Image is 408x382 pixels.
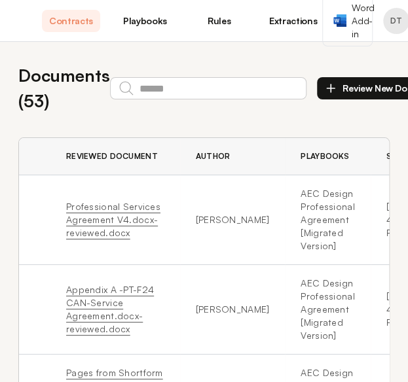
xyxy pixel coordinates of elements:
[180,265,286,355] td: [PERSON_NAME]
[18,63,110,114] h2: Documents ( 53 )
[301,187,354,252] a: AEC Design Professional Agreement [Migrated Version]
[50,138,180,175] th: Reviewed Document
[66,201,160,238] a: Professional Services Agreement V4.docx-reviewed.docx
[116,10,174,32] a: Playbooks
[285,138,370,175] th: Playbooks
[66,284,154,334] a: Appendix A -PT-F24 CAN-Service Agreement.docx-reviewed.docx
[42,10,100,32] a: Contracts
[190,10,248,32] a: Rules
[180,175,286,265] td: [PERSON_NAME]
[264,10,322,32] a: Extractions
[333,14,346,27] img: word
[180,138,286,175] th: Author
[352,1,375,41] span: Word Add-in
[301,277,354,342] a: AEC Design Professional Agreement [Migrated Version]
